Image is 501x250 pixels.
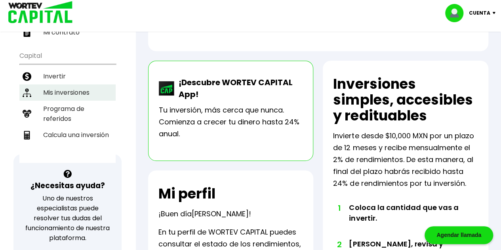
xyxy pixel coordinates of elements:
[23,28,31,37] img: contrato-icon.f2db500c.svg
[23,88,31,97] img: inversiones-icon.6695dc30.svg
[19,127,116,143] a: Calcula una inversión
[30,180,105,191] h3: ¿Necesitas ayuda?
[19,84,116,101] a: Mis inversiones
[23,109,31,118] img: recomiendanos-icon.9b8e9327.svg
[425,226,493,244] div: Agendar llamada
[349,202,463,239] li: Coloca la cantidad que vas a invertir.
[337,202,341,214] span: 1
[19,101,116,127] a: Programa de referidos
[445,4,469,22] img: profile-image
[333,130,478,189] p: Invierte desde $10,000 MXN por un plazo de 12 meses y recibe mensualmente el 2% de rendimientos. ...
[158,208,251,220] p: ¡Buen día !
[469,7,490,19] p: Cuenta
[490,12,501,14] img: icon-down
[19,24,116,40] a: Mi contrato
[192,209,249,219] span: [PERSON_NAME]
[175,76,303,100] p: ¡Descubre WORTEV CAPITAL App!
[23,131,31,139] img: calculadora-icon.17d418c4.svg
[333,76,478,124] h2: Inversiones simples, accesibles y redituables
[159,81,175,95] img: wortev-capital-app-icon
[158,186,215,202] h2: Mi perfil
[23,72,31,81] img: invertir-icon.b3b967d7.svg
[19,47,116,163] ul: Capital
[24,193,111,243] p: Uno de nuestros especialistas puede resolver tus dudas del funcionamiento de nuestra plataforma.
[19,68,116,84] a: Invertir
[159,104,303,140] p: Tu inversión, más cerca que nunca. Comienza a crecer tu dinero hasta 24% anual.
